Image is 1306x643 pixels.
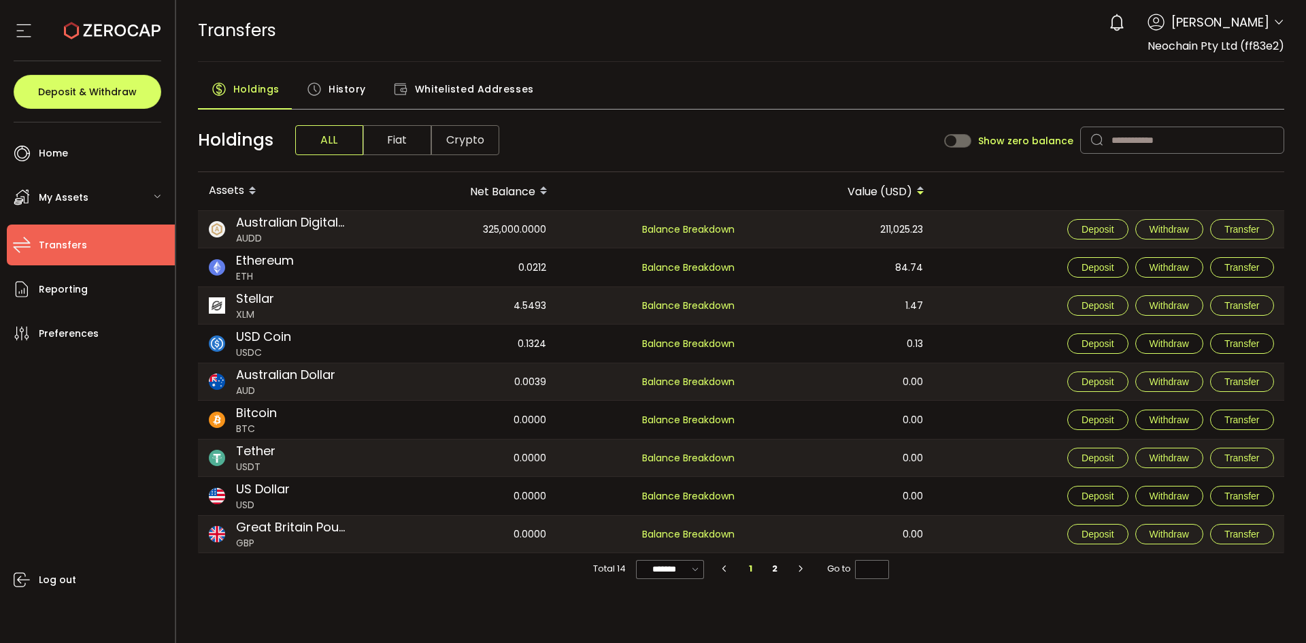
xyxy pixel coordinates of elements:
span: Withdraw [1150,491,1189,501]
span: Balance Breakdown [642,375,735,389]
span: Home [39,144,68,163]
button: Transfer [1210,448,1274,468]
span: Great Britain Pound [236,518,347,536]
span: Deposit [1082,529,1114,540]
span: Balance Breakdown [642,412,735,428]
div: 325,000.0000 [370,211,557,248]
span: Australian Dollar [236,365,335,384]
button: Withdraw [1135,410,1203,430]
div: 0.00 [747,363,934,400]
span: Withdraw [1150,414,1189,425]
span: Withdraw [1150,224,1189,235]
span: Tether [236,442,275,460]
button: Deposit [1067,257,1128,278]
span: Transfer [1224,452,1260,463]
span: Stellar [236,289,274,308]
button: Deposit [1067,295,1128,316]
span: Deposit [1082,414,1114,425]
span: Whitelisted Addresses [415,76,534,103]
span: Balance Breakdown [642,261,735,274]
span: GBP [236,536,347,550]
span: Fiat [363,125,431,155]
button: Deposit [1067,372,1128,392]
button: Transfer [1210,372,1274,392]
span: Transfer [1224,491,1260,501]
div: Assets [198,180,370,203]
button: Deposit & Withdraw [14,75,161,109]
img: xlm_portfolio.png [209,297,225,314]
img: gbp_portfolio.svg [209,526,225,542]
span: Go to [827,559,889,578]
img: eth_portfolio.svg [209,259,225,276]
div: 0.0000 [370,516,557,553]
span: Withdraw [1150,262,1189,273]
img: usdc_portfolio.svg [209,335,225,352]
span: Log out [39,570,76,590]
div: 0.00 [747,440,934,476]
span: Balance Breakdown [642,299,735,312]
span: Deposit [1082,376,1114,387]
span: Reporting [39,280,88,299]
button: Withdraw [1135,257,1203,278]
div: 211,025.23 [747,211,934,248]
button: Withdraw [1135,448,1203,468]
button: Transfer [1210,410,1274,430]
span: Transfer [1224,529,1260,540]
button: Transfer [1210,486,1274,506]
span: Deposit [1082,338,1114,349]
span: AUDD [236,231,347,246]
span: Withdraw [1150,452,1189,463]
span: Transfer [1224,262,1260,273]
button: Transfer [1210,219,1274,240]
img: btc_portfolio.svg [209,412,225,428]
span: Holdings [198,127,273,153]
span: Transfers [198,18,276,42]
li: 1 [738,559,763,578]
span: ETH [236,269,294,284]
span: [PERSON_NAME] [1171,13,1269,31]
span: Transfer [1224,224,1260,235]
li: 2 [763,559,787,578]
div: 4.5493 [370,287,557,324]
span: Deposit [1082,262,1114,273]
span: Ethereum [236,251,294,269]
span: Transfer [1224,376,1260,387]
span: Withdraw [1150,338,1189,349]
img: aud_portfolio.svg [209,374,225,390]
span: My Assets [39,188,88,208]
button: Deposit [1067,524,1128,544]
button: Withdraw [1135,219,1203,240]
div: 0.0039 [370,363,557,400]
span: Withdraw [1150,300,1189,311]
span: USDC [236,346,291,360]
span: Crypto [431,125,499,155]
button: Transfer [1210,257,1274,278]
div: Value (USD) [747,180,935,203]
button: Transfer [1210,333,1274,354]
button: Deposit [1067,410,1128,430]
img: zuPXiwguUFiBOIQyqLOiXsnnNitlx7q4LCwEbLHADjIpTka+Lip0HH8D0VTrd02z+wEAAAAASUVORK5CYII= [209,221,225,237]
span: ALL [295,125,363,155]
span: Transfers [39,235,87,255]
span: Transfer [1224,414,1260,425]
button: Deposit [1067,219,1128,240]
span: History [329,76,366,103]
span: Deposit [1082,224,1114,235]
span: Balance Breakdown [642,489,735,504]
div: Chat Widget [1238,578,1306,643]
span: XLM [236,308,274,322]
span: Bitcoin [236,403,277,422]
span: Preferences [39,324,99,344]
button: Withdraw [1135,372,1203,392]
span: USD [236,498,290,512]
span: Deposit [1082,491,1114,501]
button: Deposit [1067,333,1128,354]
div: 0.1324 [370,325,557,363]
span: USD Coin [236,327,291,346]
span: Transfer [1224,338,1260,349]
span: Balance Breakdown [642,337,735,350]
span: Withdraw [1150,529,1189,540]
span: Deposit [1082,300,1114,311]
div: 0.0000 [370,401,557,439]
button: Withdraw [1135,486,1203,506]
